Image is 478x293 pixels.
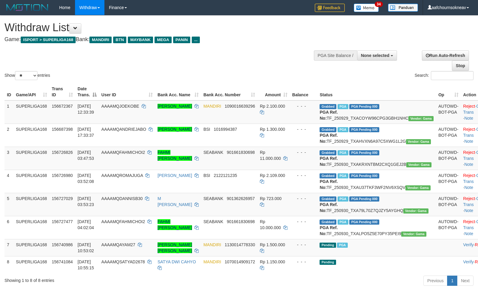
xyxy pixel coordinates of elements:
td: AUTOWD-BOT-PGA [436,170,461,193]
th: Status [317,83,436,100]
span: AAAAMQAYAM27 [101,242,135,247]
a: Reject [463,150,475,155]
div: - - - [292,126,315,132]
a: SATYA DWI CAHYO [158,259,196,264]
div: - - - [292,103,315,109]
div: Showing 1 to 8 of 8 entries [5,275,195,283]
div: - - - [292,219,315,225]
span: Copy 1130014778330 to clipboard [225,242,255,247]
span: PGA Pending [349,196,379,202]
label: Search: [415,71,473,80]
span: PANIN [173,37,190,43]
a: 1 [447,276,457,286]
h1: Withdraw List [5,22,313,34]
span: 156727477 [52,219,73,224]
td: AUTOWD-BOT-PGA [436,147,461,170]
a: Verify [463,242,474,247]
td: 4 [5,170,14,193]
div: - - - [292,259,315,265]
a: Previous [423,276,447,286]
a: [PERSON_NAME] [158,127,192,132]
th: Amount: activate to sort column ascending [257,83,290,100]
select: Showentries [15,71,38,80]
span: [DATE] 03:52:08 [78,173,94,184]
span: 156727029 [52,196,73,201]
b: PGA Ref. No: [320,133,338,144]
span: Copy 901661830698 to clipboard [227,150,255,155]
span: [DATE] 03:47:53 [78,150,94,161]
span: 34 [375,1,383,7]
th: Bank Acc. Name: activate to sort column ascending [155,83,201,100]
span: Grabbed [320,173,336,178]
td: 8 [5,256,14,273]
span: Rp 723.000 [260,196,281,201]
span: AAAAMQROMAJUGA [101,173,143,178]
span: Rp 2.109.000 [260,173,285,178]
td: AUTOWD-BOT-PGA [436,193,461,216]
a: Reject [463,219,475,224]
td: AUTOWD-BOT-PGA [436,124,461,147]
span: PGA Pending [349,150,379,155]
span: 156740986 [52,242,73,247]
span: Vendor URL: https://trx31.1velocity.biz [405,185,431,190]
span: AAAAMQDANNISB30 [101,196,143,201]
td: SUPERLIGA168 [14,193,50,216]
b: PGA Ref. No: [320,156,338,167]
span: MANDIRI [203,104,221,109]
span: 156726826 [52,150,73,155]
span: AAAAMQFAHMICHOI2 [101,219,145,224]
td: TF_250929_TXACOYW96CPG3GBH1NHC [317,100,436,124]
span: Grabbed [320,220,336,225]
span: Marked by aafandaneth [338,150,348,155]
a: Note [464,231,473,236]
span: 156741084 [52,259,73,264]
span: Marked by aafandaneth [338,196,348,202]
img: MOTION_logo.png [5,3,50,12]
span: MANDIRI [203,259,221,264]
span: Marked by aafromsomean [338,173,348,178]
span: [DATE] 03:53:23 [78,196,94,207]
a: Stop [452,61,469,71]
label: Show entries [5,71,50,80]
a: Verify [463,259,474,264]
span: AAAAMQSATYAD2678 [101,259,145,264]
span: Rp 1.500.000 [260,242,285,247]
span: [DATE] 17:33:37 [78,127,94,138]
span: Marked by aafsoycanthlai [338,127,348,132]
span: Copy 1070014909172 to clipboard [225,259,255,264]
span: 156687398 [52,127,73,132]
a: Note [464,139,473,144]
span: Rp 10.000.000 [260,219,281,230]
span: Pending [320,243,336,248]
td: SUPERLIGA168 [14,124,50,147]
a: FAHMI [PERSON_NAME] [158,219,192,230]
img: Feedback.jpg [315,4,345,12]
span: Vendor URL: https://trx31.1velocity.biz [403,208,428,214]
th: User ID: activate to sort column ascending [99,83,155,100]
span: MANDIRI [203,242,221,247]
a: Note [464,162,473,167]
td: 6 [5,216,14,239]
span: PGA Pending [349,127,379,132]
div: PGA Site Balance / [314,50,357,61]
th: Op: activate to sort column ascending [436,83,461,100]
span: Vendor URL: https://trx31.1velocity.biz [401,232,426,237]
span: MANDIRI [89,37,112,43]
span: Rp 2.100.000 [260,104,285,109]
a: [PERSON_NAME] [PERSON_NAME] [158,242,192,253]
a: Note [464,208,473,213]
b: PGA Ref. No: [320,202,338,213]
span: Grabbed [320,196,336,202]
a: Reject [463,173,475,178]
td: 5 [5,193,14,216]
th: Game/API: activate to sort column ascending [14,83,50,100]
span: ISPORT > SUPERLIGA168 [21,37,76,43]
span: BSI [203,127,210,132]
td: 1 [5,100,14,124]
span: SEABANK [203,219,223,224]
th: Balance [290,83,317,100]
span: Vendor URL: https://trx31.1velocity.biz [406,162,431,167]
span: AAAAMQANDRIEJABO [101,127,146,132]
span: PGA Pending [349,173,379,178]
span: MEGA [155,37,172,43]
